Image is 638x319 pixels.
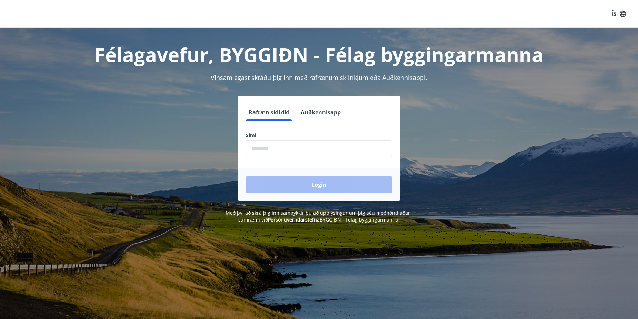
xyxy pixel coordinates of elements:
[79,41,559,68] h1: Félagavefur, BYGGIÐN - Félag byggingarmanna
[211,73,427,82] span: Vinsamlegast skráðu þig inn með rafrænum skilríkjum eða Auðkennisappi.
[246,104,292,121] button: Rafræn skilríki
[268,216,320,223] a: Persónuverndarstefna
[246,132,392,139] label: Sími
[608,8,630,20] button: ÍS
[298,104,343,121] button: Auðkennisapp
[226,209,413,223] span: Með því að skrá þig inn samþykkir þú að upplýsingar um þig séu meðhöndlaðar í samræmi við BYGGIÐN...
